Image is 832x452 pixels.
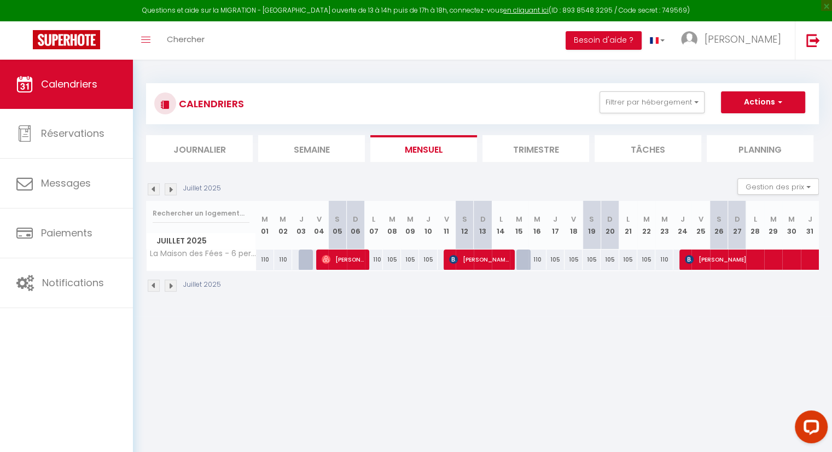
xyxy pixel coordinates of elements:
[503,5,549,15] a: en cliquant ici
[619,250,637,270] div: 105
[372,214,375,224] abbr: L
[492,201,510,250] th: 14
[808,214,812,224] abbr: J
[335,214,340,224] abbr: S
[176,91,244,116] h3: CALENDRIERS
[444,214,449,224] abbr: V
[583,250,601,270] div: 105
[256,201,274,250] th: 01
[317,214,322,224] abbr: V
[310,201,328,250] th: 04
[322,249,364,270] span: [PERSON_NAME]
[717,214,722,224] abbr: S
[734,214,740,224] abbr: D
[528,201,546,250] th: 16
[601,201,619,250] th: 20
[328,201,346,250] th: 05
[737,178,819,195] button: Gestion des prix
[553,214,557,224] abbr: J
[153,204,249,223] input: Rechercher un logement...
[698,214,703,224] abbr: V
[788,214,795,224] abbr: M
[786,406,832,452] iframe: LiveChat chat widget
[601,250,619,270] div: 105
[728,201,746,250] th: 27
[33,30,100,49] img: Super Booking
[499,214,503,224] abbr: L
[754,214,757,224] abbr: L
[565,250,583,270] div: 105
[41,226,92,240] span: Paiements
[510,201,528,250] th: 15
[365,250,383,270] div: 110
[148,250,258,258] span: La Maison des Fées - 6 pers - 12 min de [GEOGRAPHIC_DATA]
[258,135,365,162] li: Semaine
[626,214,630,224] abbr: L
[482,135,589,162] li: Trimestre
[643,214,649,224] abbr: M
[673,201,691,250] th: 24
[474,201,492,250] th: 13
[691,201,709,250] th: 25
[705,32,781,46] span: [PERSON_NAME]
[571,214,576,224] abbr: V
[480,214,486,224] abbr: D
[546,250,565,270] div: 105
[426,214,430,224] abbr: J
[782,201,800,250] th: 30
[456,201,474,250] th: 12
[274,201,292,250] th: 02
[707,135,813,162] li: Planning
[721,91,805,113] button: Actions
[589,214,594,224] abbr: S
[661,214,668,224] abbr: M
[637,201,655,250] th: 22
[159,21,213,60] a: Chercher
[280,214,286,224] abbr: M
[147,233,255,249] span: Juillet 2025
[353,214,358,224] abbr: D
[419,250,437,270] div: 105
[41,77,97,91] span: Calendriers
[746,201,764,250] th: 28
[607,214,613,224] abbr: D
[389,214,395,224] abbr: M
[655,201,673,250] th: 23
[347,201,365,250] th: 06
[419,201,437,250] th: 10
[801,201,819,250] th: 31
[42,276,104,289] span: Notifications
[583,201,601,250] th: 19
[764,201,782,250] th: 29
[292,201,310,250] th: 03
[383,201,401,250] th: 08
[655,250,673,270] div: 110
[534,214,540,224] abbr: M
[806,33,820,47] img: logout
[383,250,401,270] div: 105
[183,183,221,194] p: Juillet 2025
[673,21,795,60] a: ... [PERSON_NAME]
[637,250,655,270] div: 105
[462,214,467,224] abbr: S
[710,201,728,250] th: 26
[370,135,477,162] li: Mensuel
[528,250,546,270] div: 110
[438,201,456,250] th: 11
[770,214,777,224] abbr: M
[546,201,565,250] th: 17
[619,201,637,250] th: 21
[274,250,292,270] div: 110
[41,176,91,190] span: Messages
[261,214,268,224] abbr: M
[167,33,205,45] span: Chercher
[566,31,642,50] button: Besoin d'aide ?
[365,201,383,250] th: 07
[256,250,274,270] div: 110
[146,135,253,162] li: Journalier
[680,214,685,224] abbr: J
[449,249,509,270] span: [PERSON_NAME]
[595,135,701,162] li: Tâches
[407,214,414,224] abbr: M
